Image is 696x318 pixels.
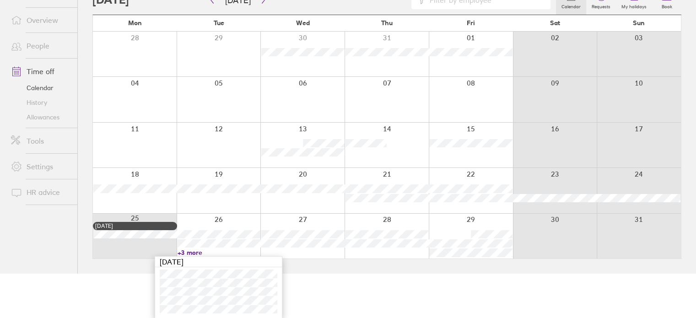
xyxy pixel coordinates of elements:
[4,95,77,110] a: History
[4,110,77,124] a: Allowances
[214,19,224,27] span: Tue
[128,19,142,27] span: Mon
[95,223,175,229] div: [DATE]
[381,19,393,27] span: Thu
[586,1,616,10] label: Requests
[4,62,77,81] a: Time off
[4,37,77,55] a: People
[467,19,475,27] span: Fri
[616,1,652,10] label: My holidays
[633,19,645,27] span: Sun
[4,11,77,29] a: Overview
[296,19,310,27] span: Wed
[4,183,77,201] a: HR advice
[550,19,560,27] span: Sat
[4,157,77,176] a: Settings
[4,81,77,95] a: Calendar
[656,1,678,10] label: Book
[4,132,77,150] a: Tools
[178,248,261,257] a: +3 more
[155,257,282,267] div: [DATE]
[556,1,586,10] label: Calendar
